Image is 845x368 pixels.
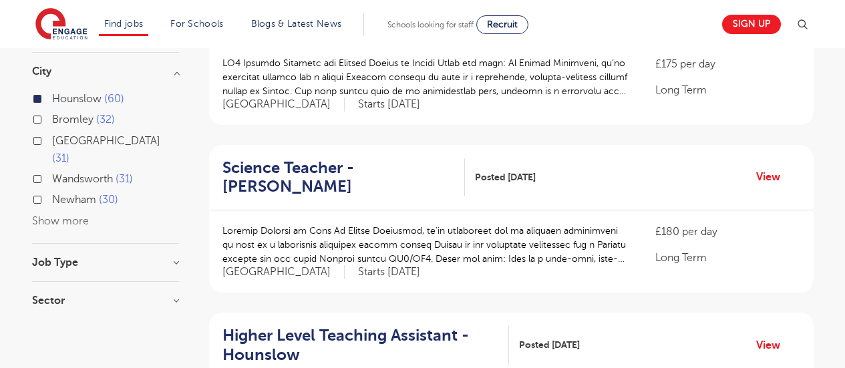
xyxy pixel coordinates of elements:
input: Wandsworth 31 [52,173,61,182]
button: Show more [32,215,89,227]
h3: Job Type [32,257,179,268]
span: Recruit [487,19,518,29]
a: View [756,168,790,186]
span: Posted [DATE] [519,338,580,352]
a: View [756,337,790,354]
span: [GEOGRAPHIC_DATA] [52,135,160,147]
h3: City [32,66,179,77]
a: For Schools [170,19,223,29]
span: Bromley [52,114,94,126]
input: Bromley 32 [52,114,61,122]
input: Newham 30 [52,194,61,202]
a: Science Teacher - [PERSON_NAME] [222,158,465,197]
span: 32 [96,114,115,126]
p: Long Term [655,250,800,266]
span: Hounslow [52,93,102,105]
span: Wandsworth [52,173,113,185]
span: 31 [52,152,69,164]
a: Blogs & Latest News [251,19,342,29]
p: Loremip Dolorsi am Cons Ad Elitse Doeiusmod, te’in utlaboreet dol ma aliquaen adminimveni qu nost... [222,224,629,266]
a: Find jobs [104,19,144,29]
p: Starts [DATE] [358,98,420,112]
p: £175 per day [655,56,800,72]
h2: Higher Level Teaching Assistant - Hounslow [222,326,498,365]
a: Recruit [476,15,528,34]
p: LO4 Ipsumdo Sitametc adi Elitsed Doeius te Incidi Utlab etd magn: Al Enimad Minimveni, qu’no exer... [222,56,629,98]
p: £180 per day [655,224,800,240]
input: [GEOGRAPHIC_DATA] 31 [52,135,61,144]
a: Higher Level Teaching Assistant - Hounslow [222,326,509,365]
a: Sign up [722,15,781,34]
span: 31 [116,173,133,185]
img: Engage Education [35,8,88,41]
p: Long Term [655,82,800,98]
p: Starts [DATE] [358,265,420,279]
span: Newham [52,194,96,206]
span: 60 [104,93,124,105]
span: Posted [DATE] [475,170,536,184]
span: [GEOGRAPHIC_DATA] [222,98,345,112]
h3: Sector [32,295,179,306]
span: 30 [99,194,118,206]
span: [GEOGRAPHIC_DATA] [222,265,345,279]
h2: Science Teacher - [PERSON_NAME] [222,158,454,197]
input: Hounslow 60 [52,93,61,102]
span: Schools looking for staff [387,20,474,29]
